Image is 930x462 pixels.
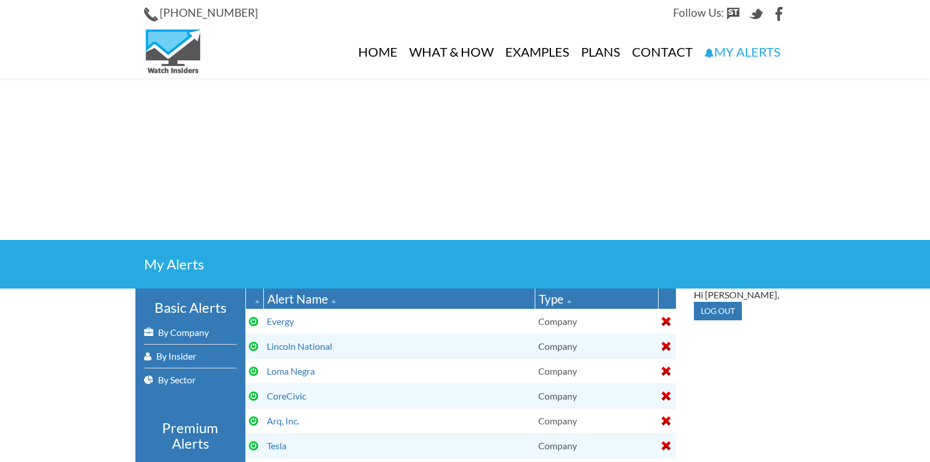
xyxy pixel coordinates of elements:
[539,290,655,307] div: Type
[499,26,575,78] a: Examples
[160,6,258,19] span: [PHONE_NUMBER]
[694,289,786,302] div: Hi [PERSON_NAME],
[267,316,294,327] a: Evergy
[144,300,237,315] h3: Basic Alerts
[118,78,813,240] iframe: Advertisement
[267,390,306,401] a: CoreCivic
[267,365,315,376] a: Loma Negra
[267,341,332,352] a: Lincoln National
[144,368,237,391] a: By Sector
[267,440,286,451] a: Tesla
[144,257,786,271] h2: My Alerts
[535,358,658,383] td: Company
[694,302,742,320] input: Log out
[673,6,724,19] span: Follow Us:
[535,383,658,408] td: Company
[144,420,237,451] h3: Premium Alerts
[535,309,658,334] td: Company
[535,408,658,433] td: Company
[535,433,658,458] td: Company
[658,289,676,309] th: : No sort applied, activate to apply an ascending sort
[267,415,299,426] a: Arq, Inc.
[626,26,699,78] a: Contact
[245,289,263,309] th: : Ascending sort applied, activate to apply a descending sort
[749,7,763,21] img: Twitter
[403,26,499,78] a: What & How
[726,7,740,21] img: StockTwits
[535,334,658,358] td: Company
[267,290,531,307] div: Alert Name
[535,289,658,309] th: Type: Ascending sort applied, activate to apply a descending sort
[575,26,626,78] a: Plans
[144,321,237,344] a: By Company
[263,289,535,309] th: Alert Name: Ascending sort applied, activate to apply a descending sort
[144,345,237,368] a: By Insider
[699,26,786,78] a: My Alerts
[352,26,403,78] a: Home
[144,8,158,21] img: Phone
[773,7,786,21] img: Facebook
